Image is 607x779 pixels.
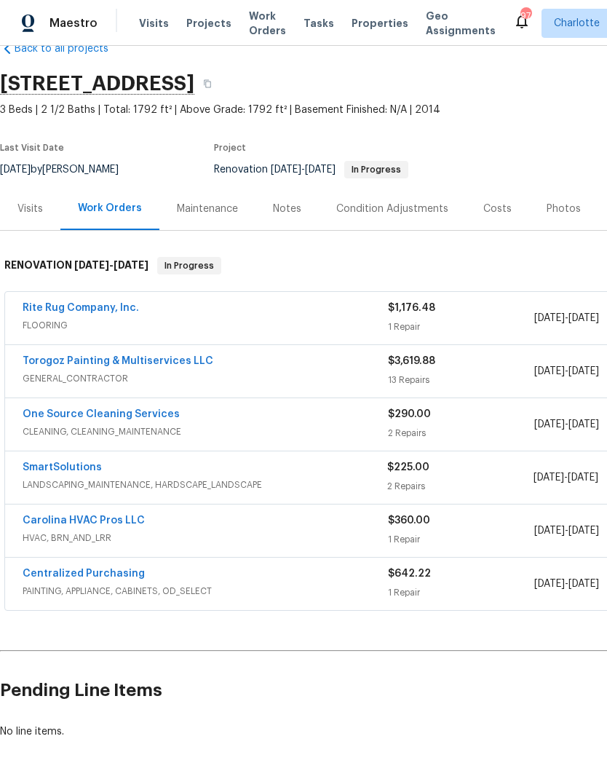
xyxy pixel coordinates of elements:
[74,260,148,270] span: -
[214,165,408,175] span: Renovation
[17,202,43,216] div: Visits
[271,165,336,175] span: -
[23,462,102,472] a: SmartSolutions
[534,577,599,591] span: -
[547,202,581,216] div: Photos
[305,165,336,175] span: [DATE]
[23,356,213,366] a: Torogoz Painting & Multiservices LLC
[388,426,534,440] div: 2 Repairs
[568,579,599,589] span: [DATE]
[23,531,388,545] span: HVAC, BRN_AND_LRR
[23,318,388,333] span: FLOORING
[388,303,435,313] span: $1,176.48
[4,257,148,274] h6: RENOVATION
[346,165,407,174] span: In Progress
[271,165,301,175] span: [DATE]
[23,303,139,313] a: Rite Rug Company, Inc.
[23,424,388,439] span: CLEANING, CLEANING_MAINTENANCE
[388,373,534,387] div: 13 Repairs
[23,409,180,419] a: One Source Cleaning Services
[23,569,145,579] a: Centralized Purchasing
[568,472,598,483] span: [DATE]
[388,356,435,366] span: $3,619.88
[568,419,599,430] span: [DATE]
[534,313,565,323] span: [DATE]
[388,515,430,526] span: $360.00
[568,313,599,323] span: [DATE]
[388,569,431,579] span: $642.22
[387,479,533,494] div: 2 Repairs
[387,462,429,472] span: $225.00
[534,366,565,376] span: [DATE]
[388,585,534,600] div: 1 Repair
[194,71,221,97] button: Copy Address
[568,366,599,376] span: [DATE]
[388,409,431,419] span: $290.00
[249,9,286,38] span: Work Orders
[534,419,565,430] span: [DATE]
[214,143,246,152] span: Project
[273,202,301,216] div: Notes
[74,260,109,270] span: [DATE]
[23,478,387,492] span: LANDSCAPING_MAINTENANCE, HARDSCAPE_LANDSCAPE
[186,16,231,31] span: Projects
[534,526,565,536] span: [DATE]
[534,417,599,432] span: -
[23,371,388,386] span: GENERAL_CONTRACTOR
[533,470,598,485] span: -
[114,260,148,270] span: [DATE]
[554,16,600,31] span: Charlotte
[23,515,145,526] a: Carolina HVAC Pros LLC
[534,523,599,538] span: -
[159,258,220,273] span: In Progress
[483,202,512,216] div: Costs
[23,584,388,598] span: PAINTING, APPLIANCE, CABINETS, OD_SELECT
[49,16,98,31] span: Maestro
[533,472,564,483] span: [DATE]
[534,311,599,325] span: -
[352,16,408,31] span: Properties
[388,532,534,547] div: 1 Repair
[520,9,531,23] div: 97
[426,9,496,38] span: Geo Assignments
[388,320,534,334] div: 1 Repair
[534,579,565,589] span: [DATE]
[303,18,334,28] span: Tasks
[336,202,448,216] div: Condition Adjustments
[568,526,599,536] span: [DATE]
[139,16,169,31] span: Visits
[177,202,238,216] div: Maintenance
[78,201,142,215] div: Work Orders
[534,364,599,379] span: -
